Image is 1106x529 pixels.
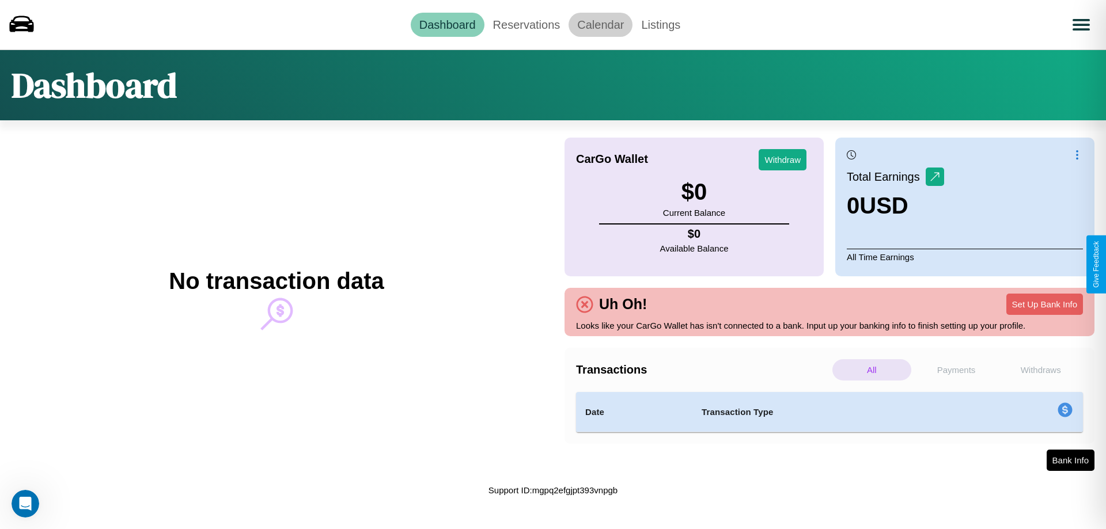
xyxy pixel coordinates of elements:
button: Set Up Bank Info [1006,294,1083,315]
h3: 0 USD [847,193,944,219]
p: Current Balance [663,205,725,220]
h4: Uh Oh! [593,296,653,313]
p: Support ID: mgpq2efgjpt393vnpgb [488,482,618,498]
p: Payments [917,359,996,380]
p: Available Balance [660,241,729,256]
p: All [832,359,911,380]
h2: No transaction data [169,268,384,294]
h3: $ 0 [663,179,725,205]
p: Looks like your CarGo Wallet has isn't connected to a bank. Input up your banking info to finish ... [576,318,1083,333]
p: Total Earnings [847,166,926,187]
p: Withdraws [1001,359,1080,380]
div: Give Feedback [1092,241,1100,288]
a: Reservations [484,13,569,37]
h1: Dashboard [12,62,177,109]
a: Dashboard [411,13,484,37]
h4: Date [585,405,683,419]
p: All Time Earnings [847,249,1083,265]
h4: Transactions [576,363,829,376]
iframe: Intercom live chat [12,490,39,517]
a: Calendar [569,13,632,37]
a: Listings [632,13,689,37]
table: simple table [576,392,1083,432]
h4: $ 0 [660,227,729,241]
button: Bank Info [1047,450,1094,471]
h4: Transaction Type [702,405,963,419]
button: Open menu [1065,9,1097,41]
h4: CarGo Wallet [576,153,648,166]
button: Withdraw [759,149,806,170]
